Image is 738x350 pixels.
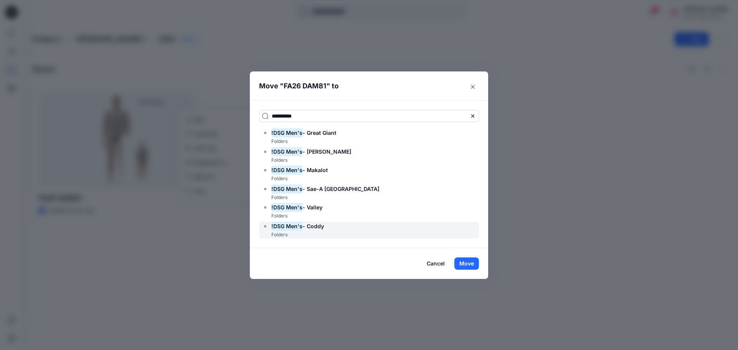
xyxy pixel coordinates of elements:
[303,148,351,155] span: - [PERSON_NAME]
[284,81,326,91] p: FA26 DAM81
[271,146,303,157] mark: !DSG Men's
[271,212,288,220] p: Folders
[303,186,379,192] span: - Sae-A [GEOGRAPHIC_DATA]
[303,129,336,136] span: - Great Giant
[271,175,288,183] p: Folders
[303,204,322,211] span: - Valley
[271,138,288,146] p: Folders
[271,202,303,212] mark: !DSG Men's
[271,231,288,239] p: Folders
[303,167,328,173] span: - Makalot
[250,71,476,101] header: Move " " to
[467,81,479,93] button: Close
[271,194,288,202] p: Folders
[303,223,324,229] span: - Coddy
[454,257,479,270] button: Move
[422,257,450,270] button: Cancel
[271,156,288,164] p: Folders
[271,128,303,138] mark: !DSG Men's
[271,221,303,231] mark: !DSG Men's
[271,184,303,194] mark: !DSG Men's
[271,165,303,175] mark: !DSG Men's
